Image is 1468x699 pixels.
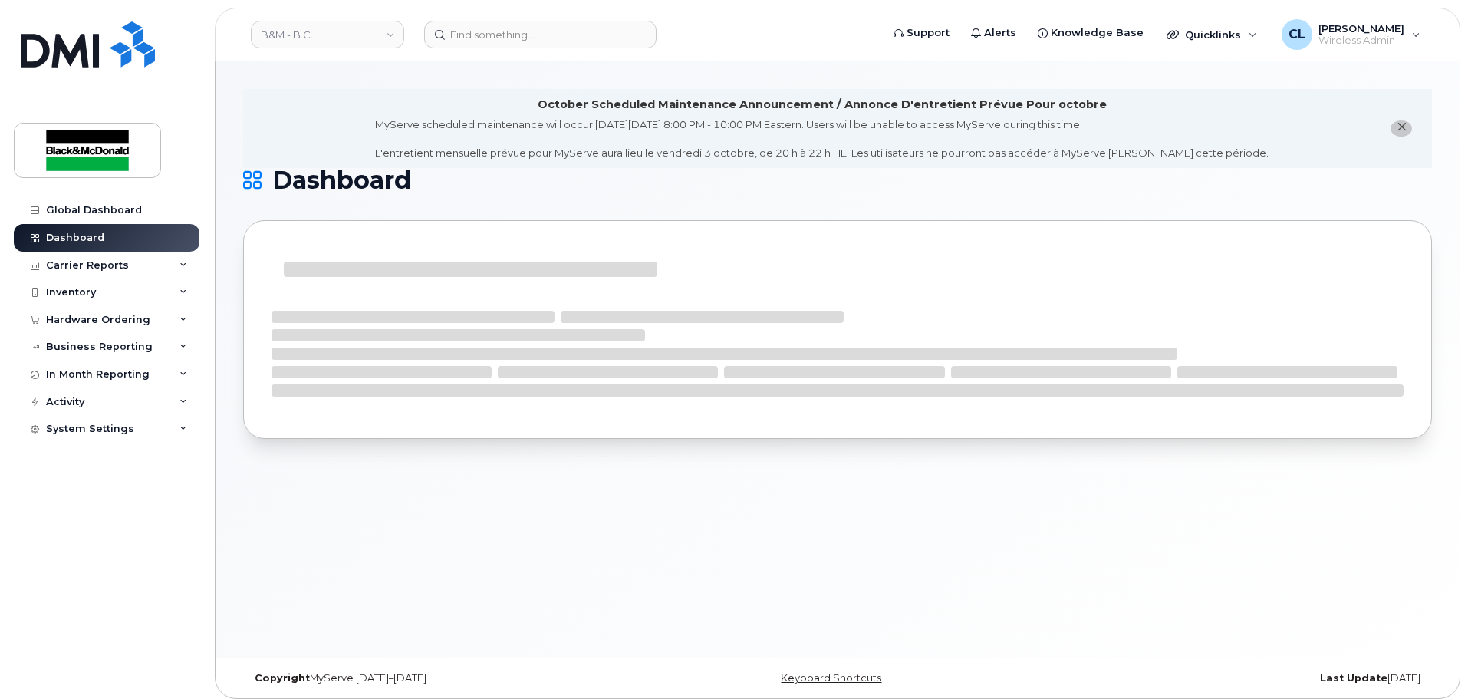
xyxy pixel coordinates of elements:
div: [DATE] [1035,672,1432,684]
button: close notification [1391,120,1412,137]
strong: Last Update [1320,672,1387,684]
a: Keyboard Shortcuts [781,672,881,684]
div: MyServe scheduled maintenance will occur [DATE][DATE] 8:00 PM - 10:00 PM Eastern. Users will be u... [375,117,1269,160]
div: October Scheduled Maintenance Announcement / Annonce D'entretient Prévue Pour octobre [538,97,1107,113]
span: Dashboard [272,169,411,192]
strong: Copyright [255,672,310,684]
div: MyServe [DATE]–[DATE] [243,672,640,684]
